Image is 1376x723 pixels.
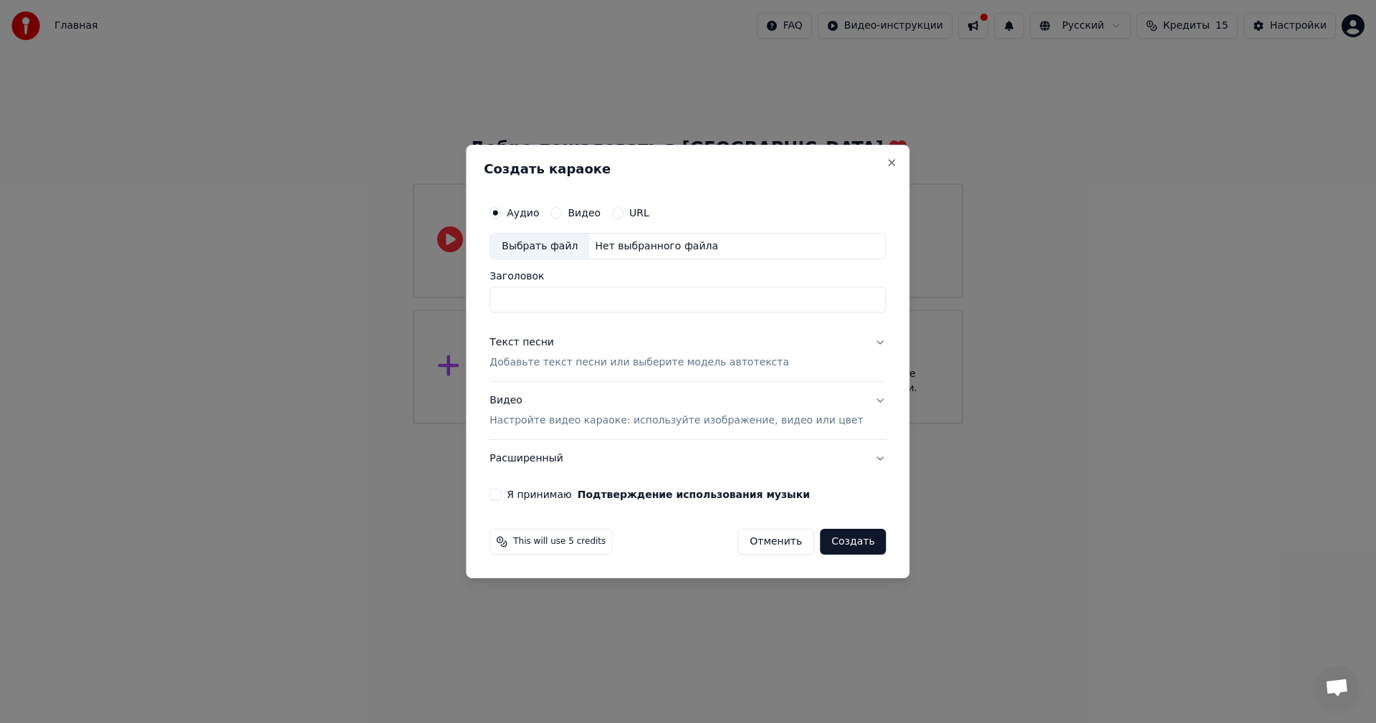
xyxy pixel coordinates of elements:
p: Добавьте текст песни или выберите модель автотекста [489,356,789,370]
button: Текст песниДобавьте текст песни или выберите модель автотекста [489,325,886,382]
h2: Создать караоке [484,163,892,176]
div: Видео [489,394,863,428]
p: Настройте видео караоке: используйте изображение, видео или цвет [489,413,863,428]
label: Аудио [507,208,539,218]
label: URL [629,208,649,218]
label: Заголовок [489,272,886,282]
label: Видео [568,208,601,218]
button: Я принимаю [578,489,810,499]
label: Я принимаю [507,489,810,499]
button: ВидеоНастройте видео караоке: используйте изображение, видео или цвет [489,383,886,440]
button: Создать [820,529,886,555]
span: This will use 5 credits [513,536,606,547]
button: Расширенный [489,440,886,477]
div: Нет выбранного файла [589,239,724,254]
div: Текст песни [489,336,554,350]
div: Выбрать файл [490,234,589,259]
button: Отменить [737,529,814,555]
